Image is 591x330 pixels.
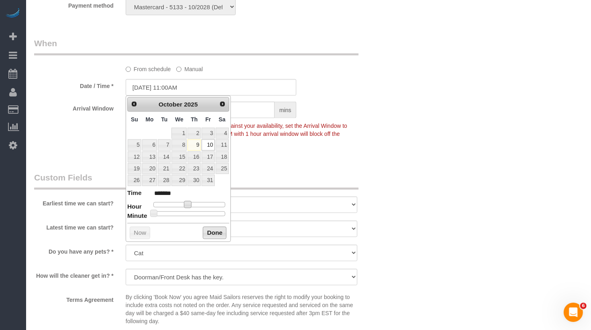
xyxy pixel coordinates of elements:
[171,152,187,162] a: 15
[171,139,187,150] a: 8
[127,211,147,221] dt: Minute
[28,102,120,113] label: Arrival Window
[161,116,167,123] span: Tuesday
[216,128,229,139] a: 4
[580,303,587,309] span: 6
[202,139,214,150] a: 10
[128,139,141,150] a: 5
[191,116,198,123] span: Thursday
[131,116,138,123] span: Sunday
[127,202,142,212] dt: Hour
[219,101,226,107] span: Next
[145,116,153,123] span: Monday
[34,172,359,190] legend: Custom Fields
[202,163,214,174] a: 24
[216,139,229,150] a: 11
[216,152,229,162] a: 18
[187,128,201,139] a: 2
[28,197,120,207] label: Earliest time we can start?
[34,37,359,55] legend: When
[184,101,198,108] span: 2025
[142,175,157,186] a: 27
[142,163,157,174] a: 20
[564,303,583,322] iframe: Intercom live chat
[219,116,226,123] span: Saturday
[202,128,214,139] a: 3
[131,101,137,107] span: Prev
[216,163,229,174] a: 25
[171,163,187,174] a: 22
[217,98,228,110] a: Next
[142,152,157,162] a: 13
[159,101,182,108] span: October
[128,152,141,162] a: 12
[176,67,181,72] input: Manual
[171,175,187,186] a: 29
[158,152,171,162] a: 14
[202,152,214,162] a: 17
[203,227,226,240] button: Done
[28,269,120,280] label: How will the cleaner get in? *
[205,116,211,123] span: Friday
[127,189,142,199] dt: Time
[128,175,141,186] a: 26
[158,163,171,174] a: 21
[202,175,214,186] a: 31
[171,128,187,139] a: 1
[126,79,297,96] input: MM/DD/YYYY HH:MM
[130,227,150,240] button: Now
[28,79,120,90] label: Date / Time *
[126,123,347,145] span: To make this booking count against your availability, set the Arrival Window to match a spot on y...
[28,293,120,304] label: Terms Agreement
[158,139,171,150] a: 7
[158,175,171,186] a: 28
[28,245,120,256] label: Do you have any pets? *
[128,98,140,110] a: Prev
[28,221,120,232] label: Latest time we can start?
[187,175,201,186] a: 30
[176,62,203,73] label: Manual
[187,139,201,150] a: 9
[5,8,21,19] img: Automaid Logo
[187,163,201,174] a: 23
[175,116,183,123] span: Wednesday
[126,62,171,73] label: From schedule
[126,67,131,72] input: From schedule
[126,293,358,325] p: By clicking 'Book Now' you agree Maid Sailors reserves the right to modify your booking to includ...
[187,152,201,162] a: 16
[275,102,297,118] span: mins
[142,139,157,150] a: 6
[128,163,141,174] a: 19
